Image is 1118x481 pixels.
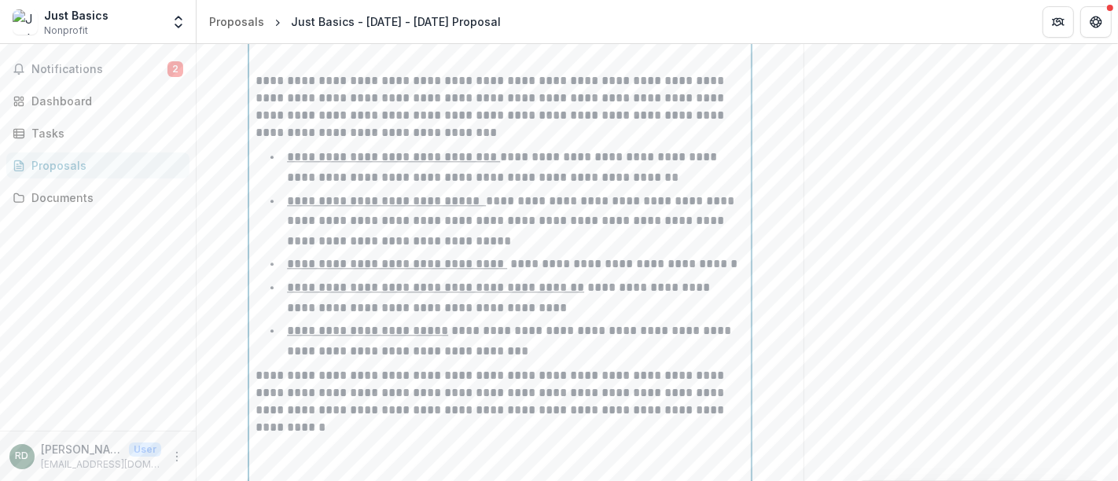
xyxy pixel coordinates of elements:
[209,13,264,30] div: Proposals
[6,120,189,146] a: Tasks
[41,441,123,457] p: [PERSON_NAME]
[129,442,161,457] p: User
[44,24,88,38] span: Nonprofit
[1043,6,1074,38] button: Partners
[13,9,38,35] img: Just Basics
[167,61,183,77] span: 2
[1080,6,1112,38] button: Get Help
[44,7,108,24] div: Just Basics
[203,10,507,33] nav: breadcrumb
[6,88,189,114] a: Dashboard
[6,152,189,178] a: Proposals
[31,157,177,174] div: Proposals
[16,451,29,461] div: Rick DeAngelis
[167,6,189,38] button: Open entity switcher
[167,447,186,466] button: More
[31,189,177,206] div: Documents
[31,93,177,109] div: Dashboard
[6,185,189,211] a: Documents
[203,10,270,33] a: Proposals
[31,125,177,141] div: Tasks
[291,13,501,30] div: Just Basics - [DATE] - [DATE] Proposal
[6,57,189,82] button: Notifications2
[31,63,167,76] span: Notifications
[41,457,161,472] p: [EMAIL_ADDRESS][DOMAIN_NAME]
